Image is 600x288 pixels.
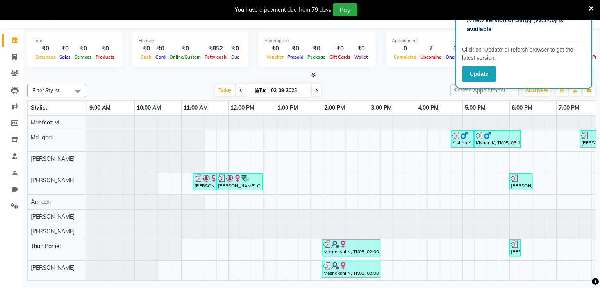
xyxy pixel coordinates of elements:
span: Services [73,54,94,60]
div: ₹0 [264,44,286,53]
span: Mahfooz M [31,119,59,126]
div: Kishan K, TK05, 05:15 PM-06:15 PM, ULTIMATE BESPOKE HAIR AND SCALP RITUAL - 90 MIN Men [475,132,520,146]
div: ₹0 [73,44,94,53]
div: Finance [139,37,242,44]
p: A new version of Dingg (v3.17.0) is available [467,16,581,34]
span: Wallet [352,54,370,60]
span: Sales [57,54,73,60]
span: Upcoming [418,54,444,60]
span: Prepaid [286,54,305,60]
button: Pay [333,3,357,16]
div: ₹0 [352,44,370,53]
div: ₹0 [57,44,73,53]
div: ₹852 [203,44,229,53]
input: Search Appointment [450,84,519,96]
div: [PERSON_NAME], TK02, 06:00 PM-06:30 PM, Hair Cut Men (Senior stylist) [510,174,532,189]
a: 12:00 PM [229,102,256,114]
span: Online/Custom [168,54,203,60]
a: 9:00 AM [87,102,112,114]
div: Meenakshi N, TK03, 02:00 PM-03:15 PM, Advanced [GEOGRAPHIC_DATA] [323,240,379,255]
div: 7 [418,44,444,53]
a: 2:00 PM [322,102,347,114]
div: ₹0 [34,44,57,53]
input: 2025-09-02 [269,85,308,96]
span: Stylist [31,104,47,111]
span: [PERSON_NAME] [31,264,75,271]
div: ₹0 [94,44,116,53]
span: Filter Stylist [32,87,60,93]
span: [PERSON_NAME] [31,228,75,235]
span: Ongoing [444,54,466,60]
div: [PERSON_NAME] Ch, TK01, 11:45 AM-12:45 PM, Hair Cut [DEMOGRAPHIC_DATA] (Head Stylist) [217,174,262,189]
span: Package [305,54,327,60]
span: [PERSON_NAME] [31,155,75,162]
a: 7:00 PM [557,102,581,114]
a: 10:00 AM [135,102,163,114]
span: Than Pamei [31,243,61,250]
div: ₹0 [286,44,305,53]
div: ₹0 [168,44,203,53]
div: ₹0 [327,44,352,53]
span: Petty cash [203,54,229,60]
div: Kishan K, TK05, 04:45 PM-05:15 PM, [PERSON_NAME] Shaping [452,132,473,146]
a: 11:00 AM [182,102,210,114]
span: Products [94,54,116,60]
a: 4:00 PM [416,102,441,114]
button: ADD NEW [523,85,550,96]
div: ₹0 [229,44,242,53]
div: Redemption [264,37,370,44]
span: Gift Cards [327,54,352,60]
a: 5:00 PM [463,102,487,114]
a: 3:00 PM [369,102,394,114]
span: Armaan [31,198,51,205]
span: Md Iqbal [31,134,53,141]
span: Expenses [34,54,57,60]
div: ₹0 [154,44,168,53]
div: 0 [444,44,466,53]
span: Card [154,54,168,60]
span: Cash [139,54,154,60]
div: 0 [392,44,418,53]
div: ₹0 [139,44,154,53]
span: Today [215,84,235,96]
a: 1:00 PM [275,102,300,114]
div: Total [34,37,116,44]
div: [PERSON_NAME], TK02, 06:00 PM-06:15 PM, Threading-Eye Brow Shaping [510,240,520,255]
span: Due [229,54,241,60]
span: Voucher [264,54,286,60]
a: 6:00 PM [510,102,534,114]
span: [PERSON_NAME] [31,177,75,184]
span: [PERSON_NAME] [31,213,75,220]
div: Appointment [392,37,489,44]
span: Completed [392,54,418,60]
div: You have a payment due from 79 days [235,6,331,14]
p: Click on ‘Update’ or refersh browser to get the latest version. [462,46,586,62]
div: Meenakshi N, TK03, 02:00 PM-03:15 PM, Advanced Pedicure [323,262,379,277]
button: Update [462,66,496,82]
span: ADD NEW [525,87,548,93]
div: ₹0 [305,44,327,53]
div: [PERSON_NAME] Ch, TK01, 11:15 AM-11:45 AM, FUSIO-DOSE PLUS RITUAL- 30 MIN [194,174,215,189]
span: Tue [253,87,269,93]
